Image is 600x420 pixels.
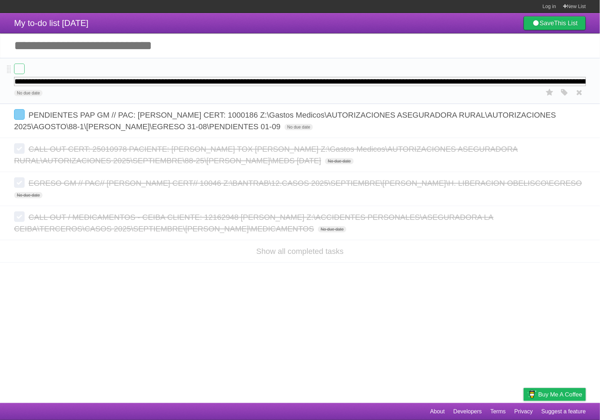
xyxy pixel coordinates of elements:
span: No due date [14,192,43,198]
span: Buy me a coffee [538,388,582,401]
span: CALL OUT / MEDICAMENTOS - CEIBA CLIENTE: 12162948 [PERSON_NAME] Z:\ACCIDENTES PERSONALES\ASEGURAD... [14,213,494,233]
a: Terms [491,405,506,418]
a: Privacy [515,405,533,418]
label: Done [14,211,25,222]
a: Buy me a coffee [524,388,586,401]
span: My to-do list [DATE] [14,18,89,28]
a: Show all completed tasks [256,247,344,256]
label: Star task [543,87,556,98]
a: Developers [453,405,482,418]
span: PENDIENTES PAP GM // PAC: [PERSON_NAME] CERT: 1000186 Z:\Gastos Medicos\AUTORIZACIONES ASEGURADOR... [14,111,556,131]
span: No due date [318,226,346,232]
img: Buy me a coffee [527,388,537,400]
label: Done [14,109,25,120]
label: Done [14,177,25,188]
span: No due date [325,158,353,164]
a: Suggest a feature [542,405,586,418]
label: Done [14,64,25,74]
span: CALL OUT CERT: 25010978 PACIENTE: [PERSON_NAME] TOX [PERSON_NAME] Z:\Gastos Medicos\AUTORIZACIONE... [14,145,518,165]
a: About [430,405,445,418]
a: SaveThis List [524,16,586,30]
label: Done [14,143,25,154]
span: No due date [14,90,43,96]
b: This List [554,20,578,27]
span: No due date [285,124,313,130]
span: EGRESO GM // PAC// [PERSON_NAME] CERT// 10046 Z:\BANTRAB\12.CASOS 2025\SEPTIEMBRE\[PERSON_NAME]\H... [28,179,584,188]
